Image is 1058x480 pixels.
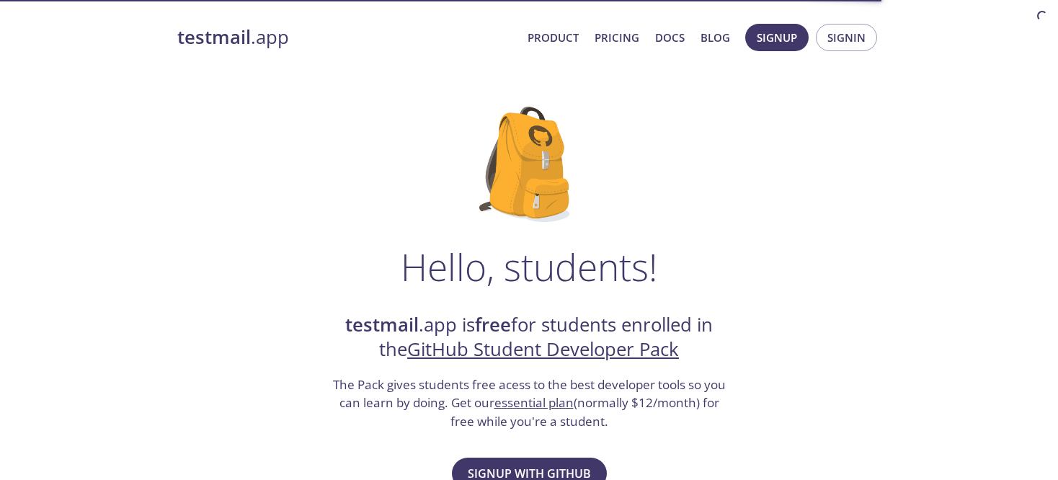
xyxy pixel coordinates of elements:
[528,28,579,47] a: Product
[745,24,809,51] button: Signup
[331,313,727,363] h2: .app is for students enrolled in the
[475,312,511,337] strong: free
[701,28,730,47] a: Blog
[479,107,579,222] img: github-student-backpack.png
[177,25,251,50] strong: testmail
[655,28,685,47] a: Docs
[331,375,727,431] h3: The Pack gives students free acess to the best developer tools so you can learn by doing. Get our...
[757,28,797,47] span: Signup
[407,337,679,362] a: GitHub Student Developer Pack
[177,25,516,50] a: testmail.app
[401,245,657,288] h1: Hello, students!
[494,394,574,411] a: essential plan
[816,24,877,51] button: Signin
[345,312,419,337] strong: testmail
[827,28,866,47] span: Signin
[595,28,639,47] a: Pricing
